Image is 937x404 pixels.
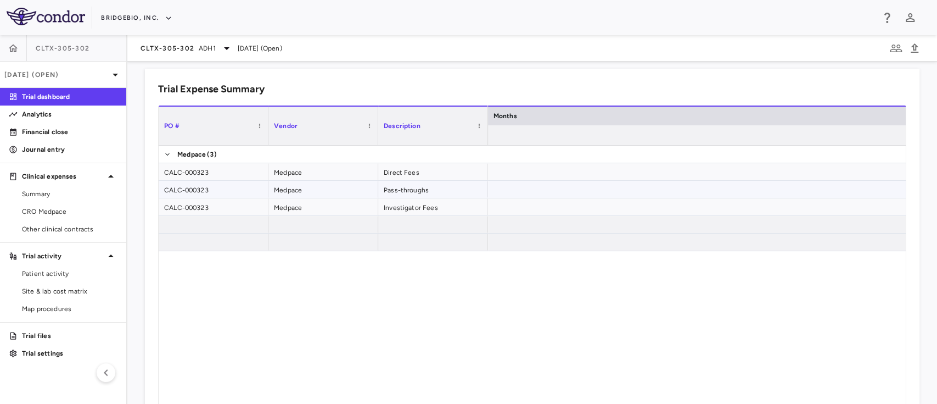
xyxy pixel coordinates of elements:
p: Analytics [22,109,117,119]
span: Medpace [177,146,206,163]
span: PO # [164,122,179,130]
span: Months [493,112,517,120]
span: [DATE] (Open) [238,43,282,53]
h6: Trial Expense Summary [158,82,265,97]
div: Pass-throughs [378,181,488,198]
div: Medpace [268,163,378,180]
span: Patient activity [22,269,117,279]
img: logo-full-SnFGN8VE.png [7,8,85,25]
p: Trial files [22,331,117,341]
span: ADH1 [199,43,216,53]
div: CALC-000323 [159,198,268,215]
p: Trial activity [22,251,104,261]
span: Description [384,122,420,130]
div: Investigator Fees [378,198,488,215]
p: Journal entry [22,145,117,154]
button: BridgeBio, Inc. [101,9,172,27]
span: Other clinical contracts [22,224,117,234]
p: Trial dashboard [22,92,117,102]
span: CRO Medpace [22,207,117,217]
p: Financial close [22,127,117,137]
span: Summary [22,189,117,199]
p: Trial settings [22,348,117,358]
div: CALC-000323 [159,163,268,180]
p: Clinical expenses [22,171,104,181]
span: CLTX-305-302 [141,44,194,53]
span: Site & lab cost matrix [22,286,117,296]
span: (3) [207,146,217,163]
div: Medpace [268,181,378,198]
div: Direct Fees [378,163,488,180]
div: Medpace [268,198,378,215]
p: [DATE] (Open) [4,70,109,80]
div: CALC-000323 [159,181,268,198]
span: Vendor [274,122,298,130]
span: CLTX-305-302 [36,44,89,53]
span: Map procedures [22,304,117,314]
